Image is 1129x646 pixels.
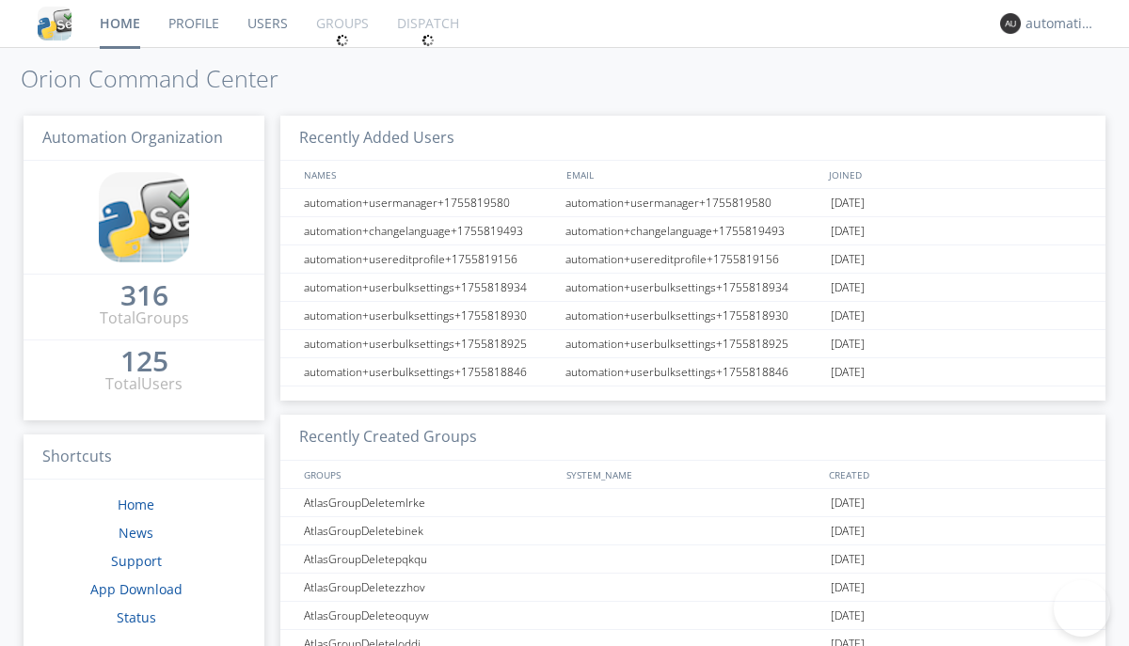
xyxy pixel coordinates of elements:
[280,217,1105,245] a: automation+changelanguage+1755819493automation+changelanguage+1755819493[DATE]
[299,302,560,329] div: automation+userbulksettings+1755818930
[24,434,264,481] h3: Shortcuts
[1026,14,1096,33] div: automation+atlas0018
[299,358,560,386] div: automation+userbulksettings+1755818846
[280,574,1105,602] a: AtlasGroupDeletezzhov[DATE]
[119,524,153,542] a: News
[831,358,865,386] span: [DATE]
[38,7,72,40] img: cddb5a64eb264b2086981ab96f4c1ba7
[299,245,560,273] div: automation+usereditprofile+1755819156
[561,358,826,386] div: automation+userbulksettings+1755818846
[280,489,1105,517] a: AtlasGroupDeletemlrke[DATE]
[90,580,183,598] a: App Download
[336,34,349,47] img: spin.svg
[280,274,1105,302] a: automation+userbulksettings+1755818934automation+userbulksettings+1755818934[DATE]
[299,489,560,516] div: AtlasGroupDeletemlrke
[831,189,865,217] span: [DATE]
[280,545,1105,574] a: AtlasGroupDeletepqkqu[DATE]
[299,602,560,629] div: AtlasGroupDeleteoquyw
[299,517,560,544] div: AtlasGroupDeletebinek
[280,189,1105,217] a: automation+usermanager+1755819580automation+usermanager+1755819580[DATE]
[280,245,1105,274] a: automation+usereditprofile+1755819156automation+usereditprofile+1755819156[DATE]
[561,217,826,244] div: automation+changelanguage+1755819493
[299,545,560,573] div: AtlasGroupDeletepqkqu
[824,161,1088,188] div: JOINED
[299,574,560,601] div: AtlasGroupDeletezzhov
[299,161,557,188] div: NAMES
[100,307,189,329] div: Total Groups
[280,116,1105,162] h3: Recently Added Users
[831,330,865,358] span: [DATE]
[118,496,154,513] a: Home
[1054,580,1110,637] iframe: Toggle Customer Support
[280,602,1105,630] a: AtlasGroupDeleteoquyw[DATE]
[299,330,560,357] div: automation+userbulksettings+1755818925
[117,608,156,626] a: Status
[831,274,865,302] span: [DATE]
[120,352,168,373] a: 125
[831,217,865,245] span: [DATE]
[280,330,1105,358] a: automation+userbulksettings+1755818925automation+userbulksettings+1755818925[DATE]
[120,352,168,370] div: 125
[299,461,557,488] div: GROUPS
[831,489,865,517] span: [DATE]
[299,274,560,301] div: automation+userbulksettings+1755818934
[831,574,865,602] span: [DATE]
[280,358,1105,386] a: automation+userbulksettings+1755818846automation+userbulksettings+1755818846[DATE]
[280,415,1105,461] h3: Recently Created Groups
[831,245,865,274] span: [DATE]
[299,189,560,216] div: automation+usermanager+1755819580
[561,302,826,329] div: automation+userbulksettings+1755818930
[120,286,168,305] div: 316
[280,517,1105,545] a: AtlasGroupDeletebinek[DATE]
[99,172,189,262] img: cddb5a64eb264b2086981ab96f4c1ba7
[831,602,865,630] span: [DATE]
[111,552,162,570] a: Support
[299,217,560,244] div: automation+changelanguage+1755819493
[42,127,223,148] span: Automation Organization
[561,245,826,273] div: automation+usereditprofile+1755819156
[824,461,1088,488] div: CREATED
[831,545,865,574] span: [DATE]
[561,189,826,216] div: automation+usermanager+1755819580
[831,517,865,545] span: [DATE]
[562,461,824,488] div: SYSTEM_NAME
[1000,13,1021,34] img: 373638.png
[562,161,824,188] div: EMAIL
[561,330,826,357] div: automation+userbulksettings+1755818925
[105,373,183,395] div: Total Users
[561,274,826,301] div: automation+userbulksettings+1755818934
[421,34,435,47] img: spin.svg
[831,302,865,330] span: [DATE]
[120,286,168,307] a: 316
[280,302,1105,330] a: automation+userbulksettings+1755818930automation+userbulksettings+1755818930[DATE]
